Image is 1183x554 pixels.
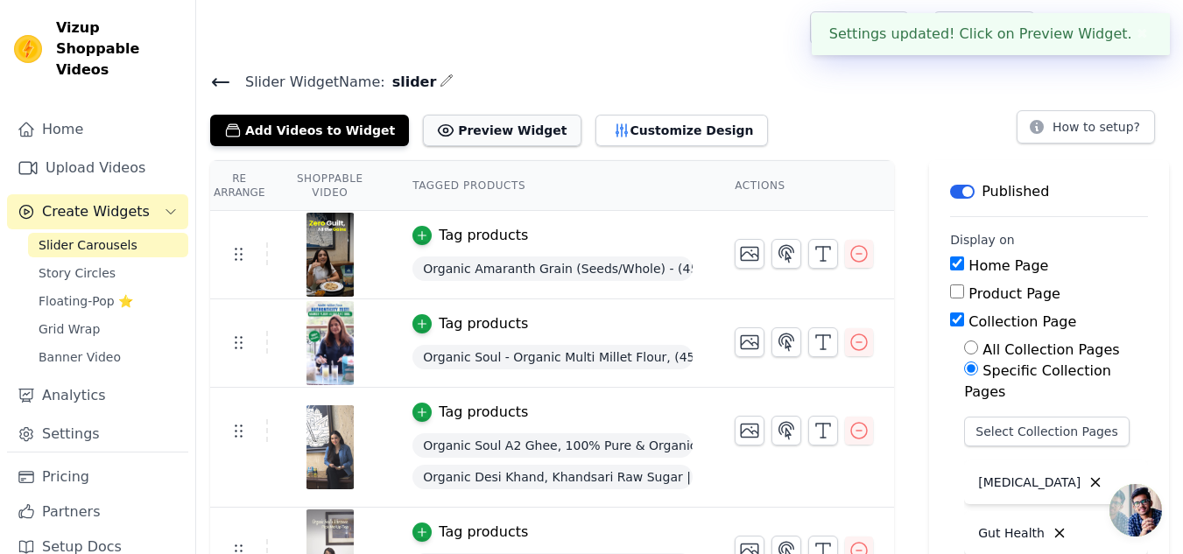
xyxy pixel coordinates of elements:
[14,35,42,63] img: Vizup
[968,285,1060,302] label: Product Page
[210,115,409,146] button: Add Videos to Widget
[28,289,188,313] a: Floating-Pop ⭐
[412,522,528,543] button: Tag products
[1077,12,1169,44] p: Organic Soul
[7,194,188,229] button: Create Widgets
[964,417,1130,446] button: Select Collection Pages
[439,225,528,246] div: Tag products
[39,236,137,254] span: Slider Carousels
[7,378,188,413] a: Analytics
[412,256,693,281] span: Organic Amaranth Grain (Seeds/Whole) - (450 gm or 900 gm)| Ramdana/Rajgira Sabut | Organic Soul
[982,181,1049,202] p: Published
[268,161,391,211] th: Shoppable Video
[39,348,121,366] span: Banner Video
[812,13,1170,55] div: Settings updated! Click on Preview Widget.
[1045,518,1074,548] button: Delete collection
[391,161,714,211] th: Tagged Products
[1017,110,1155,144] button: How to setup?
[1017,123,1155,139] a: How to setup?
[7,151,188,186] a: Upload Videos
[735,239,764,269] button: Change Thumbnail
[306,405,355,489] img: vizup-images-e59a.jpg
[982,341,1119,358] label: All Collection Pages
[440,70,454,94] div: Edit Name
[412,345,693,369] span: Organic Soul - Organic Multi Millet Flour, (450 gm) | Bajra, Ragi, Jowar, Amaranth, Barnyard, Fox...
[7,494,188,529] a: Partners
[412,225,528,246] button: Tag products
[439,402,528,423] div: Tag products
[595,115,768,146] button: Customize Design
[714,161,894,211] th: Actions
[978,524,1045,542] p: Gut Health
[39,320,100,338] span: Grid Wrap
[306,301,355,385] img: vizup-images-b976.jpg
[412,313,528,334] button: Tag products
[933,11,1034,45] a: Book Demo
[968,257,1048,274] label: Home Page
[968,313,1076,330] label: Collection Page
[1081,467,1110,497] button: Delete collection
[39,264,116,282] span: Story Circles
[7,459,188,494] a: Pricing
[306,213,355,297] img: vizup-images-631f.jpg
[412,465,693,489] span: Organic Desi Khand, Khandsari Raw Sugar | 100% Organic & Unprocessed
[1109,484,1162,536] div: Open chat
[412,402,528,423] button: Tag products
[7,417,188,452] a: Settings
[423,115,581,146] button: Preview Widget
[439,522,528,543] div: Tag products
[7,112,188,147] a: Home
[1049,12,1169,44] button: O Organic Soul
[210,161,268,211] th: Re Arrange
[412,433,693,458] span: Organic Soul A2 Ghee, 100% Pure & Organic A2 Desi Cow Ghee | Traditional Bilona Method, Curd Churned
[1132,24,1152,45] button: Close
[735,416,764,445] button: Change Thumbnail
[28,345,188,369] a: Banner Video
[439,313,528,334] div: Tag products
[28,317,188,341] a: Grid Wrap
[735,327,764,357] button: Change Thumbnail
[56,18,181,81] span: Vizup Shoppable Videos
[964,362,1111,400] label: Specific Collection Pages
[385,72,437,93] span: slider
[950,231,1015,249] legend: Display on
[28,233,188,257] a: Slider Carousels
[231,72,385,93] span: Slider Widget Name:
[978,473,1081,491] p: [MEDICAL_DATA]
[28,261,188,285] a: Story Circles
[810,11,909,45] a: Help Setup
[39,292,133,310] span: Floating-Pop ⭐
[42,201,150,222] span: Create Widgets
